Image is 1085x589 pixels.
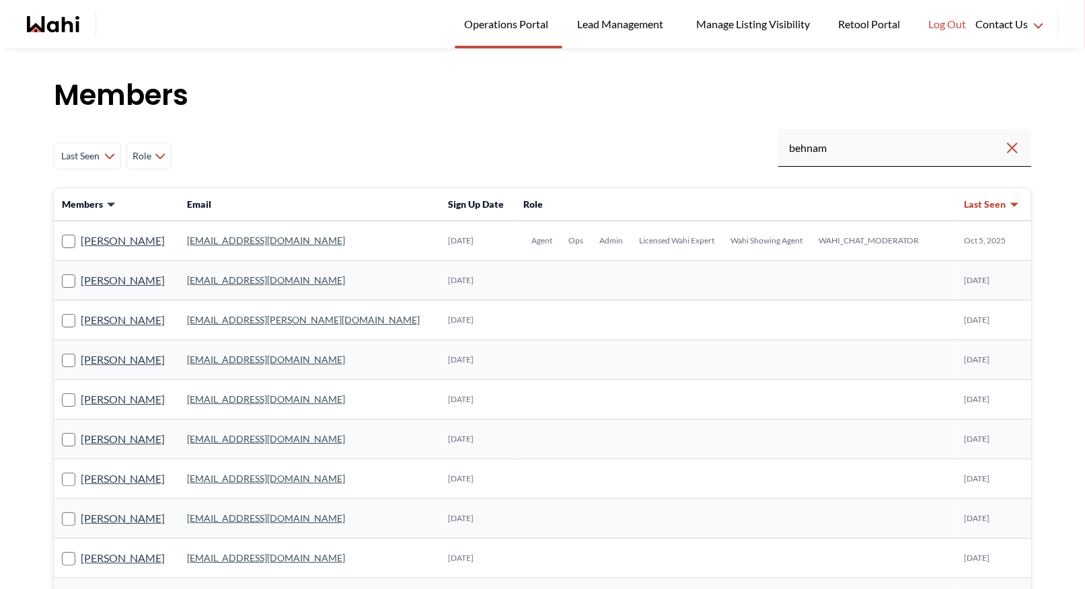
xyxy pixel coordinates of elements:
td: Oct 5, 2025 [957,221,1031,261]
td: [DATE] [440,420,515,459]
td: [DATE] [957,301,1031,340]
span: Lead Management [577,15,668,33]
td: [DATE] [440,221,515,261]
td: [DATE] [957,499,1031,539]
td: [DATE] [957,459,1031,499]
a: [EMAIL_ADDRESS][DOMAIN_NAME] [187,552,345,563]
td: [DATE] [440,261,515,301]
a: [EMAIL_ADDRESS][DOMAIN_NAME] [187,473,345,484]
a: [PERSON_NAME] [81,232,165,249]
td: [DATE] [440,459,515,499]
a: [PERSON_NAME] [81,351,165,368]
span: Ops [569,235,584,246]
span: Last Seen [965,198,1006,211]
td: [DATE] [957,420,1031,459]
button: Last Seen [965,198,1020,211]
td: [DATE] [440,499,515,539]
span: Email [187,198,211,210]
span: Agent [532,235,553,246]
span: Role [524,198,544,210]
a: [EMAIL_ADDRESS][DOMAIN_NAME] [187,235,345,246]
a: [EMAIL_ADDRESS][PERSON_NAME][DOMAIN_NAME] [187,314,420,325]
a: [PERSON_NAME] [81,430,165,448]
h1: Members [54,75,1031,116]
a: Wahi homepage [27,16,79,32]
td: [DATE] [957,340,1031,380]
span: Wahi Showing Agent [731,235,803,246]
td: [DATE] [440,340,515,380]
td: [DATE] [440,539,515,578]
span: Manage Listing Visibility [692,15,814,33]
span: Sign Up Date [448,198,504,210]
td: [DATE] [957,261,1031,301]
a: [EMAIL_ADDRESS][DOMAIN_NAME] [187,393,345,405]
td: [DATE] [957,539,1031,578]
span: Admin [600,235,624,246]
button: Clear search [1004,136,1020,160]
span: Log Out [928,15,966,33]
td: [DATE] [440,380,515,420]
span: Members [62,198,103,211]
button: Members [62,198,116,211]
a: [PERSON_NAME] [81,470,165,487]
td: [DATE] [440,301,515,340]
a: [PERSON_NAME] [81,549,165,567]
td: [DATE] [957,380,1031,420]
span: Retool Portal [838,15,904,33]
span: Last Seen [60,144,102,168]
a: [PERSON_NAME] [81,391,165,408]
span: Licensed Wahi Expert [640,235,715,246]
a: [EMAIL_ADDRESS][DOMAIN_NAME] [187,512,345,524]
a: [PERSON_NAME] [81,510,165,527]
a: [EMAIL_ADDRESS][DOMAIN_NAME] [187,433,345,444]
input: Search input [789,136,1004,160]
span: WAHI_CHAT_MODERATOR [819,235,920,246]
a: [PERSON_NAME] [81,311,165,329]
span: Role [133,144,152,168]
a: [PERSON_NAME] [81,272,165,289]
a: [EMAIL_ADDRESS][DOMAIN_NAME] [187,354,345,365]
span: Operations Portal [464,15,553,33]
a: [EMAIL_ADDRESS][DOMAIN_NAME] [187,274,345,286]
